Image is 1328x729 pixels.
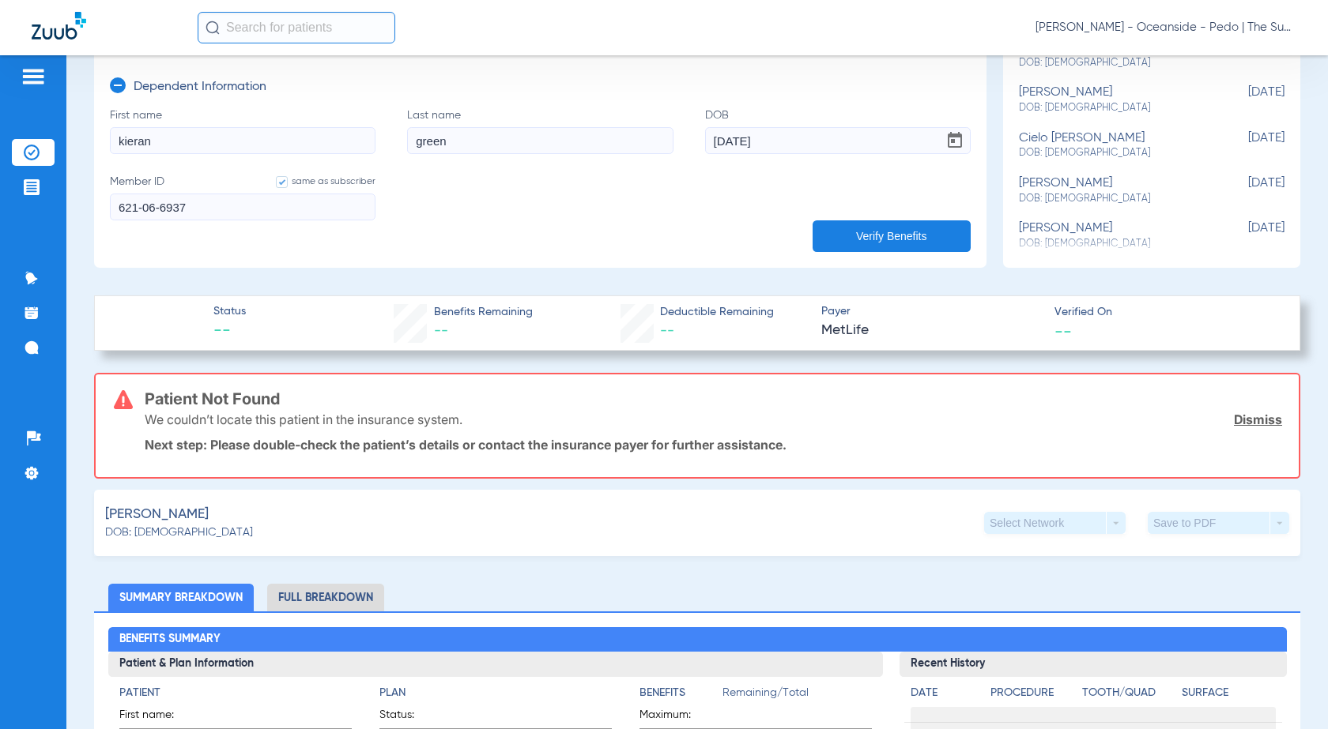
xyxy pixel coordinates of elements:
span: DOB: [DEMOGRAPHIC_DATA] [1019,192,1205,206]
label: First name [110,107,375,154]
h2: Benefits Summary [108,627,1287,652]
h3: Patient Not Found [145,391,1282,407]
h4: Benefits [639,685,722,701]
span: Status: [379,707,457,728]
span: -- [660,324,674,338]
h3: Dependent Information [134,80,266,96]
span: DOB: [DEMOGRAPHIC_DATA] [1019,101,1205,115]
h3: Recent History [900,652,1287,677]
span: Remaining/Total [722,685,872,707]
p: We couldn’t locate this patient in the insurance system. [145,411,462,427]
input: Member IDsame as subscriber [110,194,375,220]
span: Deductible Remaining [660,304,774,321]
span: [DATE] [1205,131,1285,160]
span: DOB: [DEMOGRAPHIC_DATA] [1019,56,1205,70]
span: -- [1054,322,1072,339]
span: Status [213,303,246,320]
span: [DATE] [1205,176,1285,205]
input: Search for patients [198,12,395,43]
input: Last name [407,127,673,154]
img: Zuub Logo [32,12,86,39]
span: Payer [821,303,1041,320]
app-breakdown-title: Tooth/Quad [1082,685,1176,707]
span: First name: [119,707,197,728]
button: Verify Benefits [813,220,971,252]
span: Maximum: [639,707,717,728]
a: Dismiss [1234,411,1282,427]
input: First name [110,127,375,154]
button: Open calendar [939,125,971,156]
input: DOBOpen calendar [705,127,971,154]
h4: Procedure [990,685,1077,701]
li: Full Breakdown [267,584,384,611]
app-breakdown-title: Benefits [639,685,722,707]
h4: Plan [379,685,612,701]
app-breakdown-title: Surface [1182,685,1276,707]
span: DOB: [DEMOGRAPHIC_DATA] [1019,146,1205,160]
span: -- [434,324,448,338]
img: Search Icon [206,21,220,35]
span: Verified On [1054,304,1274,321]
img: error-icon [114,390,133,409]
div: [PERSON_NAME] [1019,221,1205,250]
h4: Patient [119,685,352,701]
iframe: Chat Widget [1249,653,1328,729]
label: DOB [705,107,971,154]
h4: Date [911,685,977,701]
span: [PERSON_NAME] [105,505,209,524]
span: [DATE] [1205,85,1285,115]
h4: Tooth/Quad [1082,685,1176,701]
img: hamburger-icon [21,67,46,86]
div: [PERSON_NAME] [1019,176,1205,205]
span: Benefits Remaining [434,304,533,321]
span: [PERSON_NAME] - Oceanside - Pedo | The Super Dentists [1036,20,1296,36]
label: Last name [407,107,673,154]
app-breakdown-title: Date [911,685,977,707]
h3: Patient & Plan Information [108,652,883,677]
label: same as subscriber [260,174,375,190]
span: DOB: [DEMOGRAPHIC_DATA] [105,524,253,541]
h4: Surface [1182,685,1276,701]
p: Next step: Please double-check the patient’s details or contact the insurance payer for further a... [145,437,1282,453]
span: -- [213,321,246,343]
div: [PERSON_NAME] [1019,85,1205,115]
app-breakdown-title: Procedure [990,685,1077,707]
span: [DATE] [1205,221,1285,250]
div: cielo [PERSON_NAME] [1019,131,1205,160]
span: MetLife [821,321,1041,340]
li: Summary Breakdown [108,584,254,611]
label: Member ID [110,174,375,220]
